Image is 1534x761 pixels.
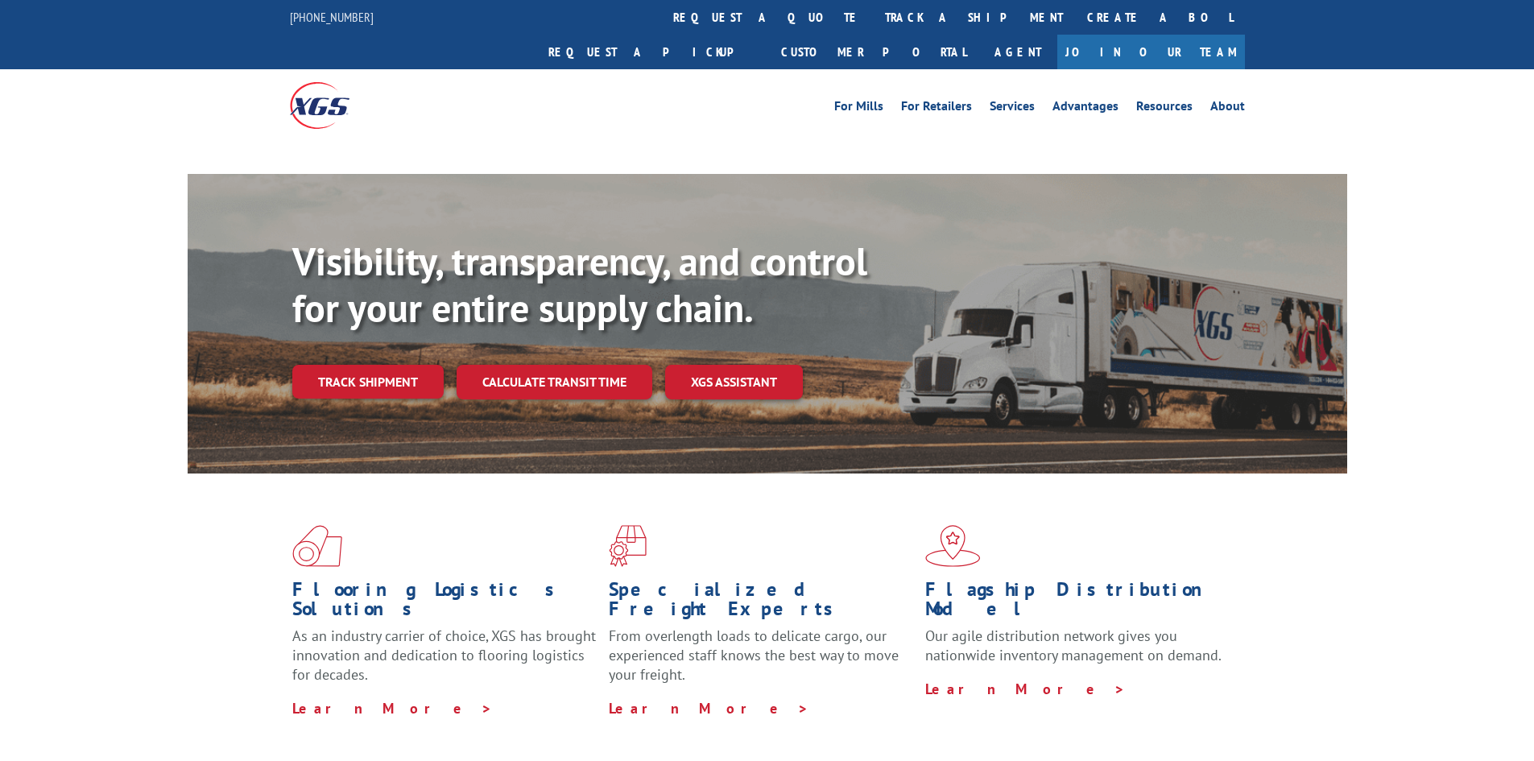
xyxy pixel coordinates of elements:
h1: Flooring Logistics Solutions [292,580,597,627]
a: [PHONE_NUMBER] [290,9,374,25]
a: Advantages [1052,100,1118,118]
a: Learn More > [925,680,1126,698]
a: Join Our Team [1057,35,1245,69]
a: XGS ASSISTANT [665,365,803,399]
a: Learn More > [292,699,493,718]
h1: Flagship Distribution Model [925,580,1230,627]
a: For Retailers [901,100,972,118]
a: Track shipment [292,365,444,399]
span: Our agile distribution network gives you nationwide inventory management on demand. [925,627,1222,664]
img: xgs-icon-focused-on-flooring-red [609,525,647,567]
a: Calculate transit time [457,365,652,399]
img: xgs-icon-total-supply-chain-intelligence-red [292,525,342,567]
span: As an industry carrier of choice, XGS has brought innovation and dedication to flooring logistics... [292,627,596,684]
a: Request a pickup [536,35,769,69]
a: Agent [978,35,1057,69]
a: Services [990,100,1035,118]
a: Customer Portal [769,35,978,69]
a: For Mills [834,100,883,118]
h1: Specialized Freight Experts [609,580,913,627]
a: About [1210,100,1245,118]
img: xgs-icon-flagship-distribution-model-red [925,525,981,567]
a: Resources [1136,100,1193,118]
b: Visibility, transparency, and control for your entire supply chain. [292,236,867,333]
a: Learn More > [609,699,809,718]
p: From overlength loads to delicate cargo, our experienced staff knows the best way to move your fr... [609,627,913,698]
